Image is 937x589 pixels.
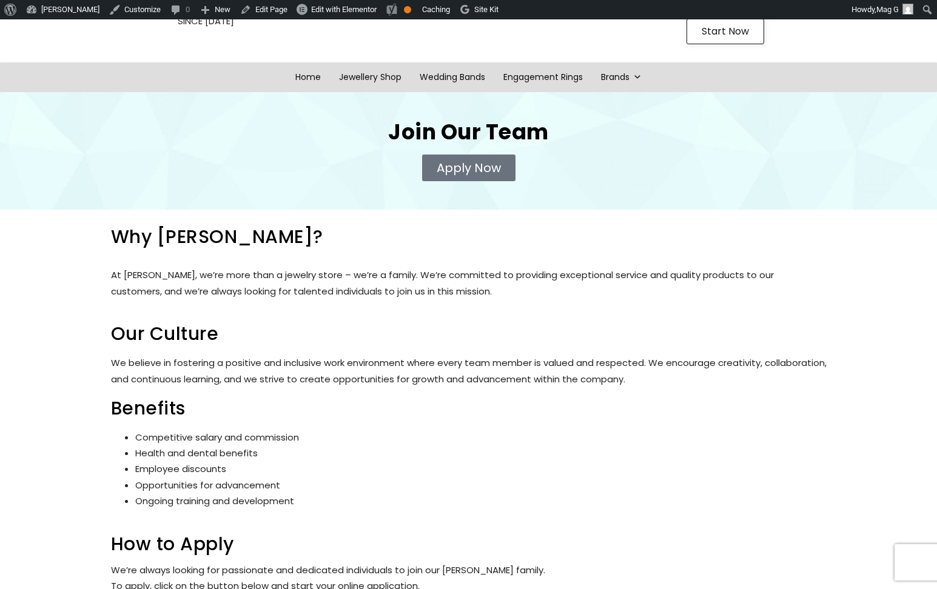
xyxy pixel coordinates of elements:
[135,461,827,477] li: Employee discounts
[111,267,827,299] p: At [PERSON_NAME], we’re more than a jewelry store – we’re a family. We’re committed to providing ...
[494,62,592,92] a: Engagement Rings
[404,6,411,13] div: OK
[111,399,827,418] h2: Benefits
[111,535,827,553] h2: How to Apply
[111,355,827,387] div: We believe in fostering a positive and inclusive work environment where every team member is valu...
[286,62,330,92] a: Home
[474,5,499,14] span: Site Kit
[422,155,516,181] a: Apply Now
[592,62,651,92] a: Brands
[437,162,501,174] span: Apply Now
[330,62,411,92] a: Jewellery Shop
[311,5,377,14] span: Edit with Elementor
[135,430,827,445] li: Competitive salary and commission
[111,228,827,246] h2: Why [PERSON_NAME]?
[135,445,827,461] li: Health and dental benefits
[111,121,827,142] h2: Join Our Team
[30,13,381,29] p: SINCE [DATE]
[687,19,764,44] a: Start Now
[702,27,749,36] span: Start Now
[135,478,827,493] li: Opportunities for advancement
[411,62,494,92] a: Wedding Bands
[135,493,827,509] li: Ongoing training and development
[111,325,827,343] h2: Our Culture
[876,5,899,14] span: Mag G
